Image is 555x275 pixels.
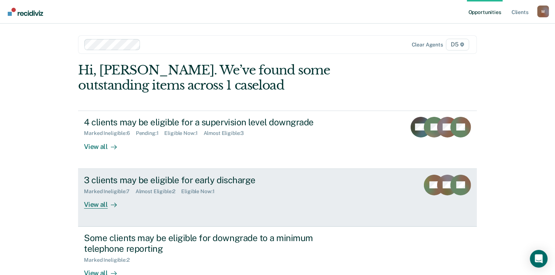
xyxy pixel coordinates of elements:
[84,188,135,195] div: Marked Ineligible : 7
[530,250,548,268] div: Open Intercom Messenger
[84,136,125,151] div: View all
[204,130,250,136] div: Almost Eligible : 3
[84,233,343,254] div: Some clients may be eligible for downgrade to a minimum telephone reporting
[84,175,343,185] div: 3 clients may be eligible for early discharge
[537,6,549,17] div: M
[181,188,220,195] div: Eligible Now : 1
[78,169,477,227] a: 3 clients may be eligible for early dischargeMarked Ineligible:7Almost Eligible:2Eligible Now:1Vi...
[84,194,125,209] div: View all
[412,42,443,48] div: Clear agents
[537,6,549,17] button: Profile dropdown button
[446,39,469,51] span: D5
[8,8,43,16] img: Recidiviz
[136,188,182,195] div: Almost Eligible : 2
[165,130,204,136] div: Eligible Now : 1
[78,111,477,169] a: 4 clients may be eligible for a supervision level downgradeMarked Ineligible:6Pending:1Eligible N...
[136,130,165,136] div: Pending : 1
[78,63,397,93] div: Hi, [PERSON_NAME]. We’ve found some outstanding items across 1 caseload
[84,257,135,263] div: Marked Ineligible : 2
[84,130,136,136] div: Marked Ineligible : 6
[84,117,343,128] div: 4 clients may be eligible for a supervision level downgrade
